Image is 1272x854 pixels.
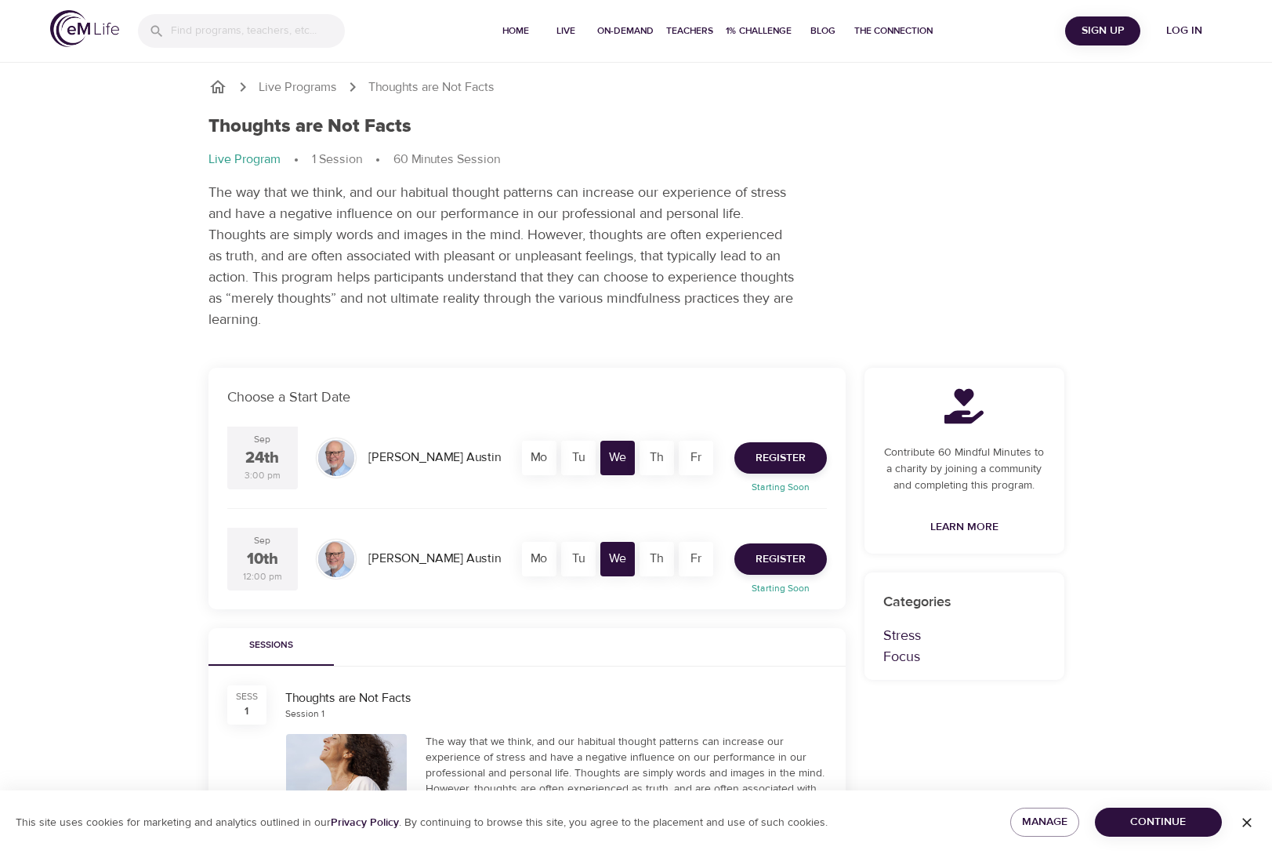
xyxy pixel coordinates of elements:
[666,23,713,39] span: Teachers
[208,151,281,169] p: Live Program
[245,469,281,482] div: 3:00 pm
[393,151,500,169] p: 60 Minutes Session
[640,441,674,475] div: Th
[725,480,836,494] p: Starting Soon
[597,23,654,39] span: On-Demand
[171,14,345,48] input: Find programs, teachers, etc...
[883,625,1046,646] p: Stress
[1023,812,1067,832] span: Manage
[312,151,362,169] p: 1 Session
[756,449,806,468] span: Register
[854,23,933,39] span: The Connection
[362,442,507,473] div: [PERSON_NAME] Austin
[804,23,842,39] span: Blog
[259,78,337,96] a: Live Programs
[285,707,324,721] div: Session 1
[254,534,270,547] div: Sep
[1010,808,1079,837] button: Manage
[734,543,827,575] button: Register
[208,115,411,138] h1: Thoughts are Not Facts
[725,581,836,595] p: Starting Soon
[883,445,1046,494] p: Contribute 60 Mindful Minutes to a charity by joining a community and completing this program.
[522,441,556,475] div: Mo
[756,550,806,569] span: Register
[208,151,1064,169] nav: breadcrumb
[368,78,495,96] p: Thoughts are Not Facts
[50,10,119,47] img: logo
[600,441,635,475] div: We
[883,646,1046,667] p: Focus
[285,689,827,707] div: Thoughts are Not Facts
[245,703,248,719] div: 1
[734,442,827,474] button: Register
[247,548,278,571] div: 10th
[1153,21,1216,41] span: Log in
[227,387,827,408] p: Choose a Start Date
[600,542,635,576] div: We
[362,543,507,574] div: [PERSON_NAME] Austin
[208,182,796,330] p: The way that we think, and our habitual thought patterns can increase our experience of stress an...
[245,447,279,470] div: 24th
[331,816,399,830] a: Privacy Policy
[1107,812,1209,832] span: Continue
[236,690,258,703] div: SESS
[1147,16,1222,45] button: Log in
[243,570,282,583] div: 12:00 pm
[254,433,270,446] div: Sep
[522,542,556,576] div: Mo
[497,23,535,39] span: Home
[218,638,324,654] span: Sessions
[679,441,713,475] div: Fr
[547,23,585,39] span: Live
[1071,21,1134,41] span: Sign Up
[640,542,674,576] div: Th
[679,542,713,576] div: Fr
[883,591,1046,612] p: Categories
[924,513,1005,542] a: Learn More
[726,23,792,39] span: 1% Challenge
[208,78,1064,96] nav: breadcrumb
[1095,808,1222,837] button: Continue
[561,542,596,576] div: Tu
[930,518,998,537] span: Learn More
[561,441,596,475] div: Tu
[1065,16,1140,45] button: Sign Up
